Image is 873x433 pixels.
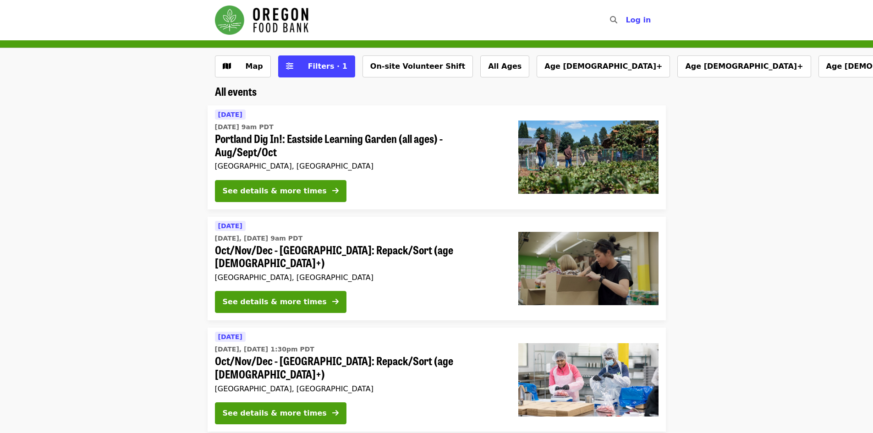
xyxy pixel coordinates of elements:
button: See details & more times [215,402,346,424]
img: Oregon Food Bank - Home [215,5,308,35]
img: Oct/Nov/Dec - Portland: Repack/Sort (age 8+) organized by Oregon Food Bank [518,232,659,305]
a: See details for "Portland Dig In!: Eastside Learning Garden (all ages) - Aug/Sept/Oct" [208,105,666,209]
button: See details & more times [215,291,346,313]
span: Portland Dig In!: Eastside Learning Garden (all ages) - Aug/Sept/Oct [215,132,504,159]
i: search icon [610,16,617,24]
span: All events [215,83,257,99]
time: [DATE], [DATE] 9am PDT [215,234,303,243]
button: See details & more times [215,180,346,202]
span: Oct/Nov/Dec - [GEOGRAPHIC_DATA]: Repack/Sort (age [DEMOGRAPHIC_DATA]+) [215,354,504,381]
span: Filters · 1 [308,62,347,71]
i: sliders-h icon [286,62,293,71]
span: [DATE] [218,111,242,118]
button: On-site Volunteer Shift [362,55,473,77]
button: Filters (1 selected) [278,55,355,77]
button: Age [DEMOGRAPHIC_DATA]+ [677,55,811,77]
i: arrow-right icon [332,297,339,306]
div: [GEOGRAPHIC_DATA], [GEOGRAPHIC_DATA] [215,384,504,393]
div: See details & more times [223,296,327,307]
span: [DATE] [218,222,242,230]
img: Oct/Nov/Dec - Beaverton: Repack/Sort (age 10+) organized by Oregon Food Bank [518,343,659,417]
i: arrow-right icon [332,186,339,195]
div: [GEOGRAPHIC_DATA], [GEOGRAPHIC_DATA] [215,162,504,170]
span: [DATE] [218,333,242,340]
a: See details for "Oct/Nov/Dec - Beaverton: Repack/Sort (age 10+)" [208,328,666,432]
div: [GEOGRAPHIC_DATA], [GEOGRAPHIC_DATA] [215,273,504,282]
span: Oct/Nov/Dec - [GEOGRAPHIC_DATA]: Repack/Sort (age [DEMOGRAPHIC_DATA]+) [215,243,504,270]
button: Show map view [215,55,271,77]
button: All Ages [480,55,529,77]
div: See details & more times [223,408,327,419]
span: Log in [626,16,651,24]
button: Log in [618,11,658,29]
time: [DATE] 9am PDT [215,122,274,132]
button: Age [DEMOGRAPHIC_DATA]+ [537,55,670,77]
img: Portland Dig In!: Eastside Learning Garden (all ages) - Aug/Sept/Oct organized by Oregon Food Bank [518,121,659,194]
span: Map [246,62,263,71]
a: See details for "Oct/Nov/Dec - Portland: Repack/Sort (age 8+)" [208,217,666,321]
i: map icon [223,62,231,71]
time: [DATE], [DATE] 1:30pm PDT [215,345,314,354]
input: Search [623,9,630,31]
i: arrow-right icon [332,409,339,417]
div: See details & more times [223,186,327,197]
